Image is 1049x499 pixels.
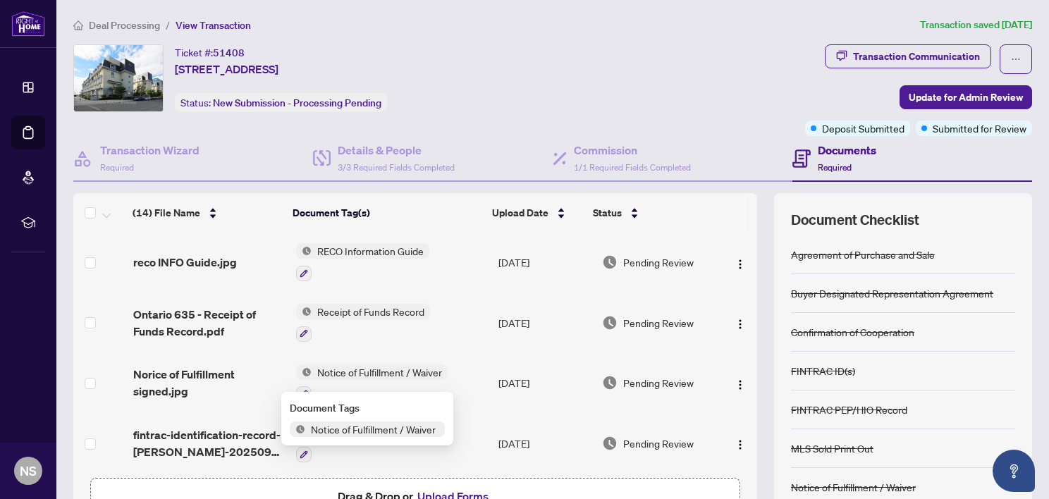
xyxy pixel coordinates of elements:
[296,364,312,380] img: Status Icon
[127,193,286,233] th: (14) File Name
[791,441,873,456] div: MLS Sold Print Out
[338,162,455,173] span: 3/3 Required Fields Completed
[133,426,284,460] span: fintrac-identification-record-[PERSON_NAME]-20250903-103932.pdf
[133,205,200,221] span: (14) File Name
[493,413,596,474] td: [DATE]
[623,254,694,270] span: Pending Review
[729,432,752,455] button: Logo
[175,44,245,61] div: Ticket #:
[213,97,381,109] span: New Submission - Processing Pending
[493,292,596,353] td: [DATE]
[729,371,752,394] button: Logo
[602,436,618,451] img: Document Status
[735,259,746,270] img: Logo
[574,142,691,159] h4: Commission
[493,232,596,292] td: [DATE]
[587,193,711,233] th: Status
[100,142,200,159] h4: Transaction Wizard
[290,400,445,416] div: Document Tags
[735,379,746,390] img: Logo
[920,17,1032,33] article: Transaction saved [DATE]
[818,142,876,159] h4: Documents
[296,304,312,319] img: Status Icon
[492,205,548,221] span: Upload Date
[100,162,134,173] span: Required
[73,20,83,30] span: home
[290,421,305,437] img: Status Icon
[89,19,160,32] span: Deal Processing
[735,439,746,450] img: Logo
[900,85,1032,109] button: Update for Admin Review
[312,304,430,319] span: Receipt of Funds Record
[312,364,448,380] span: Notice of Fulfillment / Waiver
[1011,54,1021,64] span: ellipsis
[791,324,914,340] div: Confirmation of Cooperation
[623,375,694,390] span: Pending Review
[853,45,980,68] div: Transaction Communication
[486,193,588,233] th: Upload Date
[305,421,441,437] span: Notice of Fulfillment / Waiver
[11,11,45,37] img: logo
[822,121,904,136] span: Deposit Submitted
[166,17,170,33] li: /
[213,47,245,59] span: 51408
[74,45,163,111] img: IMG-C12126563_1.jpg
[729,312,752,334] button: Logo
[602,315,618,331] img: Document Status
[791,285,993,301] div: Buyer Designated Representation Agreement
[909,86,1023,109] span: Update for Admin Review
[818,162,852,173] span: Required
[735,319,746,330] img: Logo
[623,315,694,331] span: Pending Review
[133,306,284,340] span: Ontario 635 - Receipt of Funds Record.pdf
[791,363,855,378] div: FINTRAC ID(s)
[993,450,1035,492] button: Open asap
[602,375,618,390] img: Document Status
[296,364,448,402] button: Status IconNotice of Fulfillment / Waiver
[312,243,429,259] span: RECO Information Guide
[296,243,429,281] button: Status IconRECO Information Guide
[791,402,907,417] div: FINTRAC PEP/HIO Record
[133,254,237,271] span: reco INFO Guide.jpg
[791,247,935,262] div: Agreement of Purchase and Sale
[133,366,284,400] span: Norice of Fulfillment signed.jpg
[623,436,694,451] span: Pending Review
[593,205,622,221] span: Status
[729,251,752,273] button: Logo
[791,210,919,230] span: Document Checklist
[20,461,37,481] span: NS
[175,93,387,112] div: Status:
[791,479,916,495] div: Notice of Fulfillment / Waiver
[287,193,486,233] th: Document Tag(s)
[933,121,1026,136] span: Submitted for Review
[296,304,430,342] button: Status IconReceipt of Funds Record
[574,162,691,173] span: 1/1 Required Fields Completed
[175,61,278,78] span: [STREET_ADDRESS]
[493,353,596,414] td: [DATE]
[825,44,991,68] button: Transaction Communication
[296,243,312,259] img: Status Icon
[602,254,618,270] img: Document Status
[176,19,251,32] span: View Transaction
[338,142,455,159] h4: Details & People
